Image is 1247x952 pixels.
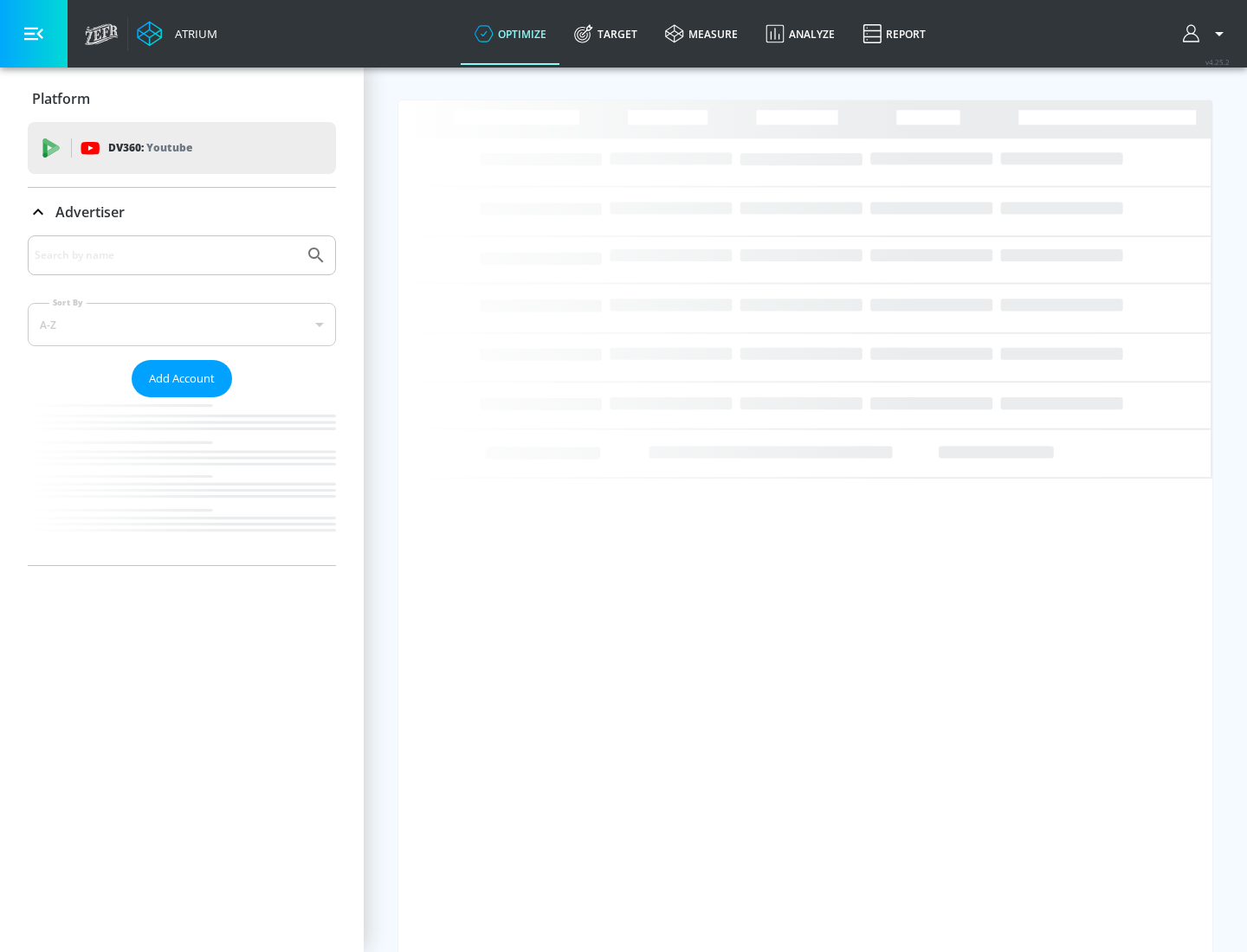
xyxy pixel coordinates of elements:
[168,26,217,42] div: Atrium
[28,188,336,236] div: Advertiser
[149,369,215,389] span: Add Account
[28,74,336,123] div: Platform
[752,3,849,65] a: Analyze
[560,3,651,65] a: Target
[32,89,90,108] p: Platform
[1205,57,1230,67] span: v 4.25.2
[55,203,125,222] p: Advertiser
[28,303,336,346] div: A-Z
[132,360,232,397] button: Add Account
[49,297,87,308] label: Sort By
[108,138,192,158] p: DV360:
[28,122,336,174] div: DV360: Youtube
[35,244,297,267] input: Search by name
[849,3,940,65] a: Report
[461,3,560,65] a: optimize
[137,21,217,47] a: Atrium
[28,397,336,565] nav: list of Advertiser
[146,138,192,157] p: Youtube
[651,3,752,65] a: measure
[28,235,336,565] div: Advertiser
